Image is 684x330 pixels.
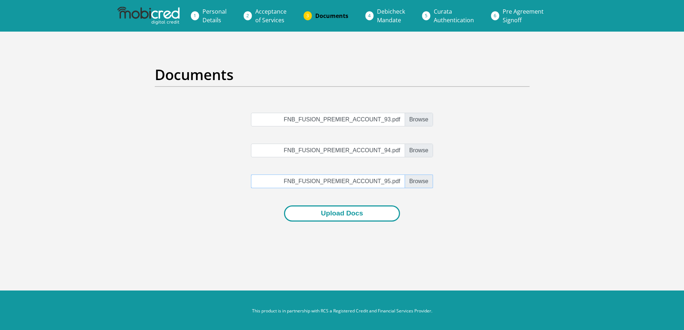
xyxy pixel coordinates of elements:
a: Pre AgreementSignoff [497,4,549,27]
a: Acceptanceof Services [250,4,292,27]
a: DebicheckMandate [371,4,411,27]
a: PersonalDetails [197,4,232,27]
img: mobicred logo [117,7,179,25]
button: Upload Docs [284,205,400,222]
a: Documents [310,9,354,23]
p: This product is in partnership with RCS a Registered Credit and Financial Services Provider. [143,308,541,314]
a: CurataAuthentication [428,4,480,27]
span: Curata Authentication [434,8,474,24]
span: Documents [315,12,348,20]
span: Debicheck Mandate [377,8,405,24]
span: Personal Details [203,8,227,24]
h2: Documents [155,66,530,83]
span: Acceptance of Services [255,8,287,24]
span: Pre Agreement Signoff [503,8,544,24]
